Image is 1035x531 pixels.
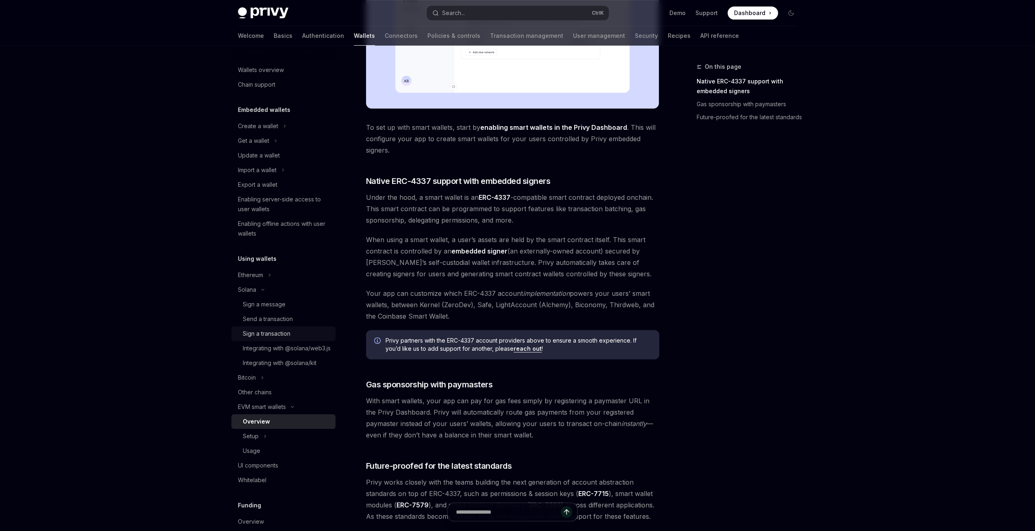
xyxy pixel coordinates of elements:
[354,26,375,46] a: Wallets
[274,26,292,46] a: Basics
[238,80,275,90] div: Chain support
[231,400,336,414] button: Toggle EVM smart wallets section
[238,387,272,397] div: Other chains
[697,111,804,124] a: Future-proofed for the latest standards
[366,476,659,522] span: Privy works closely with the teams building the next generation of account abstraction standards ...
[621,420,647,428] em: instantly
[243,343,331,353] div: Integrating with @solana/web3.js
[243,358,316,368] div: Integrating with @solana/kit
[456,503,561,521] input: Ask a question...
[302,26,344,46] a: Authentication
[669,9,686,17] a: Demo
[697,98,804,111] a: Gas sponsorship with paymasters
[490,26,563,46] a: Transaction management
[366,395,659,441] span: With smart wallets, your app can pay for gas fees simply by registering a paymaster URL in the Pr...
[243,314,293,324] div: Send a transaction
[231,370,336,385] button: Toggle Bitcoin section
[238,461,278,470] div: UI components
[231,356,336,370] a: Integrating with @solana/kit
[243,417,270,426] div: Overview
[238,151,280,160] div: Update a wallet
[243,431,259,441] div: Setup
[734,9,765,17] span: Dashboard
[231,63,336,77] a: Wallets overview
[366,175,551,187] span: Native ERC-4337 support with embedded signers
[697,75,804,98] a: Native ERC-4337 support with embedded signers
[514,345,542,352] a: reach out
[238,105,290,115] h5: Embedded wallets
[668,26,691,46] a: Recipes
[231,444,336,458] a: Usage
[238,26,264,46] a: Welcome
[231,282,336,297] button: Toggle Solana section
[238,475,266,485] div: Whitelabel
[427,6,609,20] button: Open search
[238,517,264,527] div: Overview
[573,26,625,46] a: User management
[366,122,659,156] span: To set up with smart wallets, start by . This will configure your app to create smart wallets for...
[635,26,658,46] a: Security
[231,148,336,163] a: Update a wallet
[592,10,604,16] span: Ctrl K
[231,77,336,92] a: Chain support
[366,234,659,280] span: When using a smart wallet, a user’s assets are held by the smart contract itself. This smart cont...
[578,489,609,498] a: ERC-7715
[231,216,336,241] a: Enabling offline actions with user wallets
[386,337,651,353] span: Privy partners with the ERC-4337 account providers above to ensure a smooth experience. If you’d ...
[238,7,288,19] img: dark logo
[695,9,718,17] a: Support
[238,65,284,75] div: Wallets overview
[231,119,336,133] button: Toggle Create a wallet section
[366,288,659,322] span: Your app can customize which ERC-4337 account powers your users’ smart wallets, between Kernel (Z...
[238,402,286,412] div: EVM smart wallets
[427,26,480,46] a: Policies & controls
[231,192,336,216] a: Enabling server-side access to user wallets
[366,379,493,390] span: Gas sponsorship with paymasters
[238,270,263,280] div: Ethereum
[366,460,512,472] span: Future-proofed for the latest standards
[231,133,336,148] button: Toggle Get a wallet section
[366,192,659,226] span: Under the hood, a smart wallet is an -compatible smart contract deployed onchain. This smart cont...
[238,285,256,295] div: Solana
[442,8,465,18] div: Search...
[231,326,336,341] a: Sign a transaction
[238,373,256,382] div: Bitcoin
[451,247,508,255] strong: embedded signer
[243,329,290,339] div: Sign a transaction
[231,297,336,312] a: Sign a message
[231,177,336,192] a: Export a wallet
[231,514,336,529] a: Overview
[231,385,336,400] a: Other chains
[231,429,336,444] button: Toggle Setup section
[700,26,739,46] a: API reference
[385,26,418,46] a: Connectors
[523,289,570,297] em: implementation
[243,299,285,309] div: Sign a message
[784,7,797,20] button: Toggle dark mode
[243,446,260,456] div: Usage
[238,500,261,510] h5: Funding
[480,123,627,132] a: enabling smart wallets in the Privy Dashboard
[231,473,336,487] a: Whitelabel
[231,414,336,429] a: Overview
[561,506,572,518] button: Send message
[238,194,331,214] div: Enabling server-side access to user wallets
[374,337,382,345] svg: Info
[728,7,778,20] a: Dashboard
[238,165,277,175] div: Import a wallet
[231,341,336,356] a: Integrating with @solana/web3.js
[231,458,336,473] a: UI components
[705,62,741,72] span: On this page
[231,268,336,282] button: Toggle Ethereum section
[238,254,277,264] h5: Using wallets
[479,193,510,202] a: ERC-4337
[231,312,336,326] a: Send a transaction
[231,163,336,177] button: Toggle Import a wallet section
[238,121,278,131] div: Create a wallet
[238,219,331,238] div: Enabling offline actions with user wallets
[238,180,277,190] div: Export a wallet
[238,136,269,146] div: Get a wallet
